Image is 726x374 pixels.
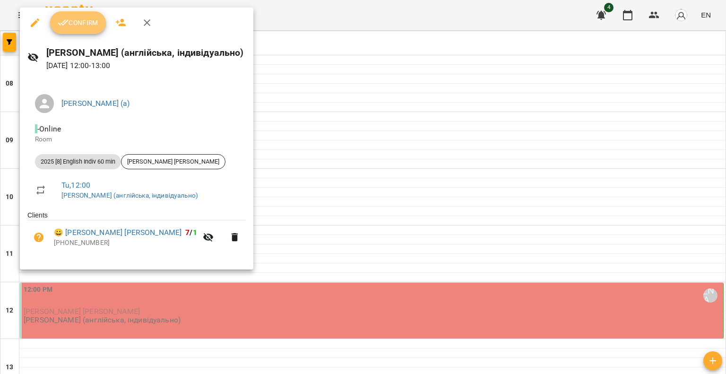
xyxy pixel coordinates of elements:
[50,11,106,34] button: Confirm
[61,191,198,199] a: [PERSON_NAME] (англійська, індивідуально)
[27,210,246,258] ul: Clients
[35,124,63,133] span: - Online
[27,226,50,249] button: Unpaid. Bill the attendance?
[54,227,181,238] a: 😀 [PERSON_NAME] [PERSON_NAME]
[46,45,246,60] h6: [PERSON_NAME] (англійська, індивідуально)
[185,228,197,237] b: /
[58,17,98,28] span: Confirm
[193,228,197,237] span: 1
[185,228,190,237] span: 7
[35,157,121,166] span: 2025 [8] English Indiv 60 min
[121,157,225,166] span: [PERSON_NAME] [PERSON_NAME]
[61,99,130,108] a: [PERSON_NAME] (а)
[61,181,90,190] a: Tu , 12:00
[46,60,246,71] p: [DATE] 12:00 - 13:00
[54,238,197,248] p: [PHONE_NUMBER]
[121,154,225,169] div: [PERSON_NAME] [PERSON_NAME]
[35,135,238,144] p: Room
